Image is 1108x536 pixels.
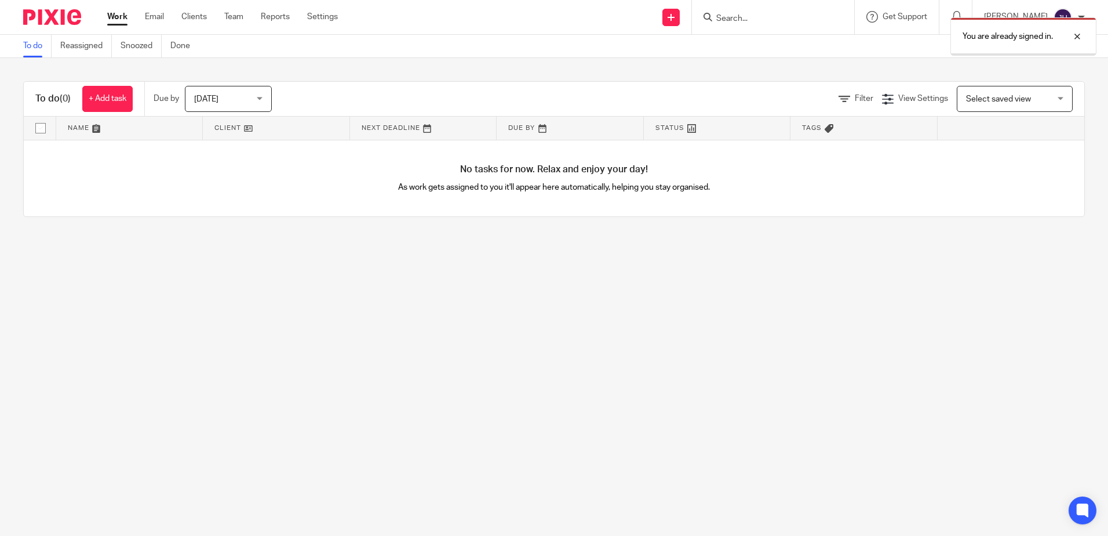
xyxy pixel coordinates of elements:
[855,95,873,103] span: Filter
[107,11,127,23] a: Work
[60,94,71,103] span: (0)
[289,182,819,193] p: As work gets assigned to you it'll appear here automatically, helping you stay organised.
[966,95,1031,103] span: Select saved view
[1054,8,1072,27] img: svg%3E
[121,35,162,57] a: Snoozed
[194,95,218,103] span: [DATE]
[24,164,1084,176] h4: No tasks for now. Relax and enjoy your day!
[154,93,179,104] p: Due by
[60,35,112,57] a: Reassigned
[963,31,1053,42] p: You are already signed in.
[145,11,164,23] a: Email
[802,125,822,131] span: Tags
[224,11,243,23] a: Team
[307,11,338,23] a: Settings
[23,35,52,57] a: To do
[170,35,199,57] a: Done
[23,9,81,25] img: Pixie
[898,95,948,103] span: View Settings
[261,11,290,23] a: Reports
[35,93,71,105] h1: To do
[181,11,207,23] a: Clients
[82,86,133,112] a: + Add task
